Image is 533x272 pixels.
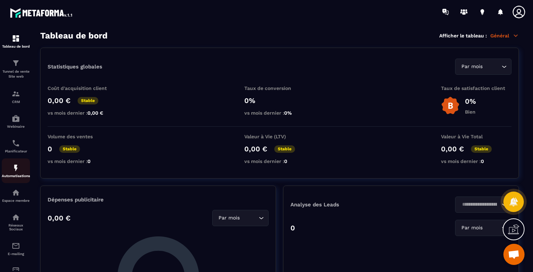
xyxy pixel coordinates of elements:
a: automationsautomationsEspace membre [2,183,30,208]
img: automations [12,188,20,197]
p: 0,00 € [48,214,71,222]
span: 0 [284,158,287,164]
p: E-mailing [2,252,30,256]
p: 0 [290,224,295,232]
div: Search for option [212,210,269,226]
p: vs mois dernier : [441,158,511,164]
a: formationformationCRM [2,84,30,109]
p: vs mois dernier : [48,158,118,164]
p: Stable [59,145,80,153]
p: Dépenses publicitaire [48,197,269,203]
p: Réseaux Sociaux [2,223,30,231]
a: formationformationTunnel de vente Site web [2,54,30,84]
p: CRM [2,100,30,104]
p: Taux de conversion [244,85,315,91]
p: Coût d'acquisition client [48,85,118,91]
a: automationsautomationsAutomatisations [2,158,30,183]
p: 0,00 € [244,145,267,153]
p: Tunnel de vente Site web [2,69,30,79]
img: social-network [12,213,20,222]
img: formation [12,90,20,98]
img: email [12,242,20,250]
img: logo [10,6,73,19]
p: Webinaire [2,125,30,128]
span: 0% [284,110,292,116]
p: Général [490,32,519,39]
p: Stable [274,145,295,153]
p: Statistiques globales [48,64,102,70]
p: Bien [465,109,476,115]
img: scheduler [12,139,20,147]
span: Par mois [460,63,484,71]
a: automationsautomationsWebinaire [2,109,30,134]
p: Valeur à Vie Total [441,134,511,139]
div: Search for option [455,220,511,236]
p: Stable [471,145,492,153]
div: Search for option [455,197,511,213]
p: 0 [48,145,52,153]
a: social-networksocial-networkRéseaux Sociaux [2,208,30,236]
input: Search for option [460,201,500,208]
span: Par mois [217,214,241,222]
p: Espace membre [2,199,30,203]
p: 0,00 € [441,145,464,153]
img: automations [12,164,20,172]
input: Search for option [241,214,257,222]
p: 0% [244,96,315,105]
span: 0,00 € [87,110,103,116]
p: Volume des ventes [48,134,118,139]
input: Search for option [484,224,500,232]
a: schedulerschedulerPlanificateur [2,134,30,158]
p: Automatisations [2,174,30,178]
span: 0 [481,158,484,164]
img: automations [12,114,20,123]
p: Taux de satisfaction client [441,85,511,91]
img: formation [12,59,20,67]
p: Planificateur [2,149,30,153]
a: emailemailE-mailing [2,236,30,261]
p: vs mois dernier : [244,158,315,164]
p: Valeur à Vie (LTV) [244,134,315,139]
div: Search for option [455,59,511,75]
p: vs mois dernier : [48,110,118,116]
p: Stable [78,97,98,104]
p: Analyse des Leads [290,201,401,208]
h3: Tableau de bord [40,31,108,41]
p: Tableau de bord [2,44,30,48]
p: 0% [465,97,476,105]
span: Par mois [460,224,484,232]
p: Afficher le tableau : [439,33,487,38]
p: 0,00 € [48,96,71,105]
a: formationformationTableau de bord [2,29,30,54]
p: vs mois dernier : [244,110,315,116]
input: Search for option [484,63,500,71]
span: 0 [87,158,91,164]
div: Ouvrir le chat [503,244,525,265]
img: formation [12,34,20,43]
img: b-badge-o.b3b20ee6.svg [441,96,460,115]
